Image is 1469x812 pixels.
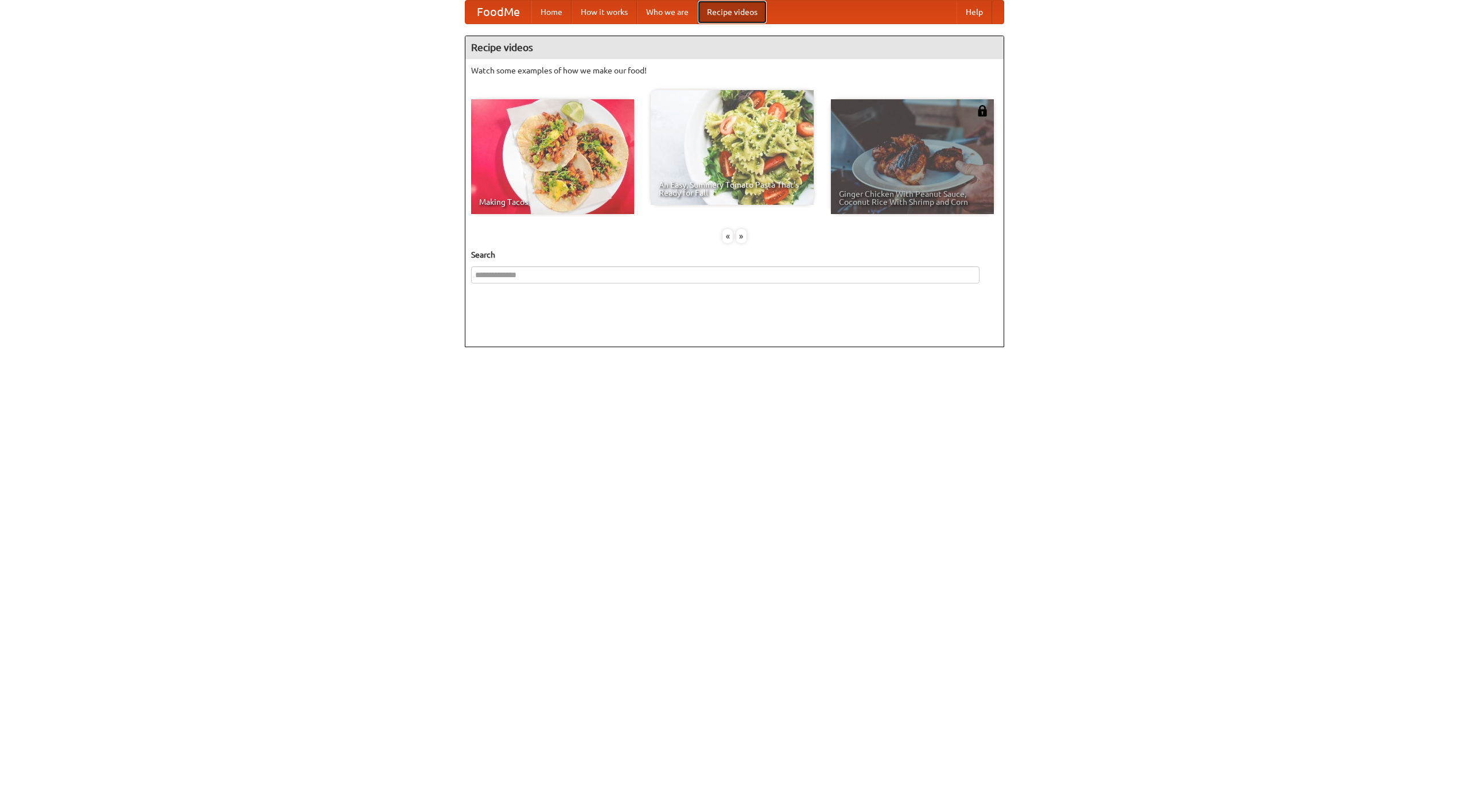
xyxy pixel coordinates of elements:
div: « [722,229,733,243]
a: Who we are [637,1,698,24]
h4: Recipe videos [465,36,1004,59]
a: An Easy, Summery Tomato Pasta That's Ready for Fall [651,90,814,205]
a: Making Tacos [471,99,634,214]
a: Help [957,1,992,24]
a: How it works [572,1,637,24]
a: FoodMe [465,1,531,24]
h5: Search [471,249,998,261]
p: Watch some examples of how we make our food! [471,65,998,76]
a: Home [531,1,572,24]
div: » [736,229,747,243]
span: An Easy, Summery Tomato Pasta That's Ready for Fall [659,181,806,197]
img: 483408.png [977,105,988,116]
span: Making Tacos [479,198,626,206]
a: Recipe videos [698,1,767,24]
